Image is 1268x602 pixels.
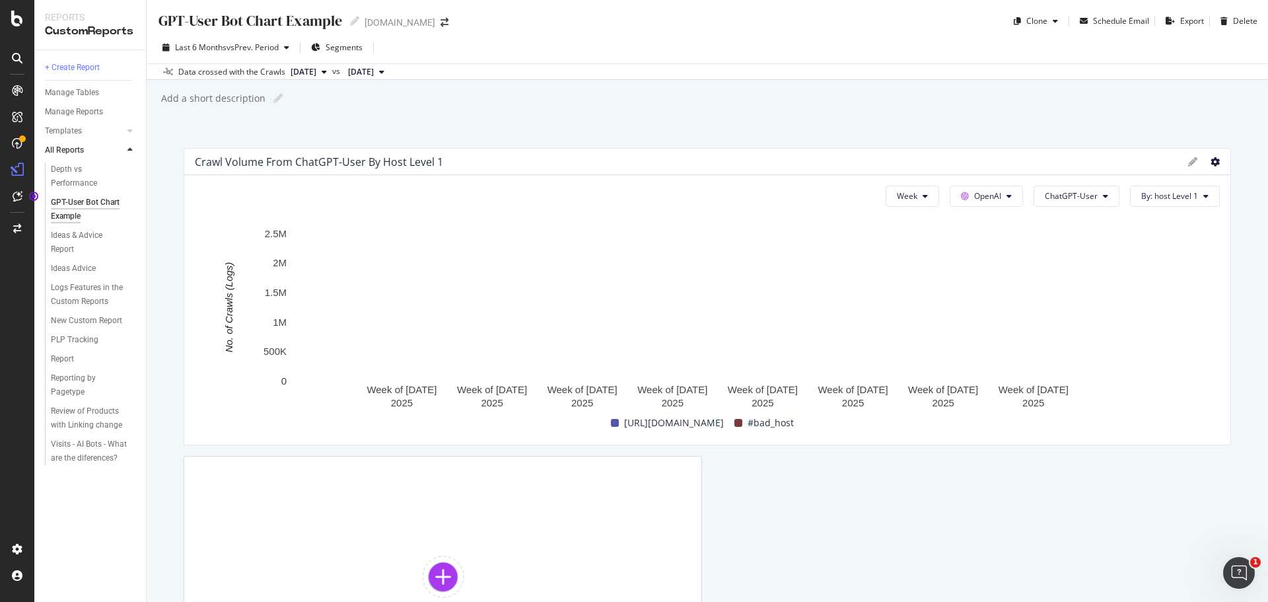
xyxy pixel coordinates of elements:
[227,42,279,53] span: vs Prev. Period
[45,24,135,39] div: CustomReports
[51,437,129,465] div: Visits - AI Bots - What are the diferences?
[51,281,137,309] a: Logs Features in the Custom Reports
[45,86,137,100] a: Manage Tables
[365,16,435,29] div: [DOMAIN_NAME]
[932,397,954,408] text: 2025
[45,61,100,75] div: + Create Report
[51,314,122,328] div: New Custom Report
[547,384,617,395] text: Week of [DATE]
[908,384,978,395] text: Week of [DATE]
[1160,11,1204,32] button: Export
[391,397,413,408] text: 2025
[1045,190,1098,202] span: ChatGPT-User
[45,143,123,157] a: All Reports
[51,404,137,432] a: Review of Products with Linking change
[886,186,939,207] button: Week
[440,18,448,27] div: arrow-right-arrow-left
[265,228,287,239] text: 2.5M
[51,352,74,366] div: Report
[157,11,342,31] div: GPT-User Bot Chart Example
[1093,15,1149,26] div: Schedule Email
[571,397,593,408] text: 2025
[1008,11,1063,32] button: Clone
[728,384,798,395] text: Week of [DATE]
[51,229,124,256] div: Ideas & Advice Report
[350,17,359,26] i: Edit report name
[481,397,503,408] text: 2025
[264,346,287,357] text: 500K
[51,404,129,432] div: Review of Products with Linking change
[273,94,283,103] i: Edit report name
[45,11,135,24] div: Reports
[818,384,888,395] text: Week of [DATE]
[28,190,40,202] div: Tooltip anchor
[265,287,287,298] text: 1.5M
[1022,397,1044,408] text: 2025
[45,86,99,100] div: Manage Tables
[51,196,127,223] div: GPT-User Bot Chart Example
[51,281,129,309] div: Logs Features in the Custom Reports
[45,61,137,75] a: + Create Report
[1250,557,1261,568] span: 1
[51,262,137,276] a: Ideas Advice
[51,196,137,223] a: GPT-User Bot Chart Example
[195,155,443,169] div: Crawl Volume from ChatGPT-User by host Level 1
[45,124,82,138] div: Templates
[306,37,368,58] button: Segments
[1180,15,1204,26] div: Export
[348,66,374,78] span: 2025 Mar. 9th
[291,66,316,78] span: 2025 Aug. 11th
[45,105,137,119] a: Manage Reports
[45,105,103,119] div: Manage Reports
[223,262,234,353] text: No. of Crawls (Logs)
[1130,186,1220,207] button: By: host Level 1
[51,371,125,399] div: Reporting by Pagetype
[1233,15,1257,26] div: Delete
[51,437,137,465] a: Visits - AI Bots - What are the diferences?
[273,317,287,328] text: 1M
[332,65,343,77] span: vs
[281,375,287,387] text: 0
[950,186,1023,207] button: OpenAI
[343,64,390,80] button: [DATE]
[897,190,917,202] span: Week
[1215,11,1257,32] button: Delete
[326,42,363,53] span: Segments
[457,384,527,395] text: Week of [DATE]
[51,333,98,347] div: PLP Tracking
[285,64,332,80] button: [DATE]
[51,163,137,190] a: Depth vs Performance
[51,371,137,399] a: Reporting by Pagetype
[637,384,707,395] text: Week of [DATE]
[51,262,96,276] div: Ideas Advice
[178,66,285,78] div: Data crossed with the Crawls
[367,384,437,395] text: Week of [DATE]
[51,333,137,347] a: PLP Tracking
[752,397,773,408] text: 2025
[45,124,123,138] a: Templates
[273,257,287,268] text: 2M
[1074,11,1149,32] button: Schedule Email
[1026,15,1047,26] div: Clone
[51,314,137,328] a: New Custom Report
[157,37,295,58] button: Last 6 MonthsvsPrev. Period
[175,42,227,53] span: Last 6 Months
[1141,190,1198,202] span: By: host Level 1
[51,163,124,190] div: Depth vs Performance
[51,229,137,256] a: Ideas & Advice Report
[662,397,684,408] text: 2025
[51,352,137,366] a: Report
[1034,186,1119,207] button: ChatGPT-User
[195,227,1210,412] svg: A chart.
[974,190,1001,202] span: OpenAI
[748,415,794,431] span: #bad_host
[999,384,1069,395] text: Week of [DATE]
[184,148,1231,445] div: Crawl Volume from ChatGPT-User by host Level 1WeekOpenAIChatGPT-UserBy: host Level 1A chart.[URL]...
[624,415,724,431] span: [URL][DOMAIN_NAME]
[1223,557,1255,589] iframe: Intercom live chat
[842,397,864,408] text: 2025
[160,92,265,105] div: Add a short description
[45,143,84,157] div: All Reports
